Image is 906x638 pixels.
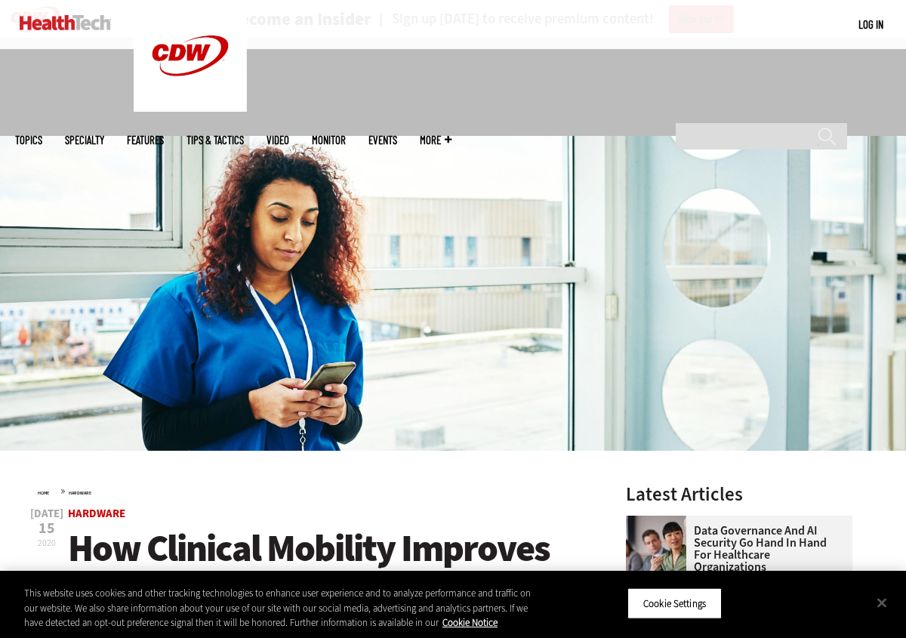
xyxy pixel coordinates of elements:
[626,525,843,573] a: Data Governance and AI Security Go Hand in Hand for Healthcare Organizations
[65,134,104,146] span: Specialty
[186,134,244,146] a: Tips & Tactics
[865,586,898,619] button: Close
[30,521,63,536] span: 15
[626,516,694,528] a: woman discusses data governance
[24,586,544,630] div: This website uses cookies and other tracking technologies to enhance user experience and to analy...
[858,17,883,31] a: Log in
[858,17,883,32] div: User menu
[20,15,111,30] img: Home
[312,134,346,146] a: MonITor
[127,134,164,146] a: Features
[626,516,686,576] img: woman discusses data governance
[134,100,247,116] a: CDW
[368,134,397,146] a: Events
[30,508,63,519] span: [DATE]
[627,587,722,619] button: Cookie Settings
[68,506,125,521] a: Hardware
[626,485,852,504] h3: Latest Articles
[420,134,451,146] span: More
[442,616,498,629] a: More information about your privacy
[69,490,91,496] a: Hardware
[38,490,49,496] a: Home
[38,485,586,497] div: »
[15,134,42,146] span: Topics
[38,537,56,549] span: 2020
[267,134,289,146] a: Video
